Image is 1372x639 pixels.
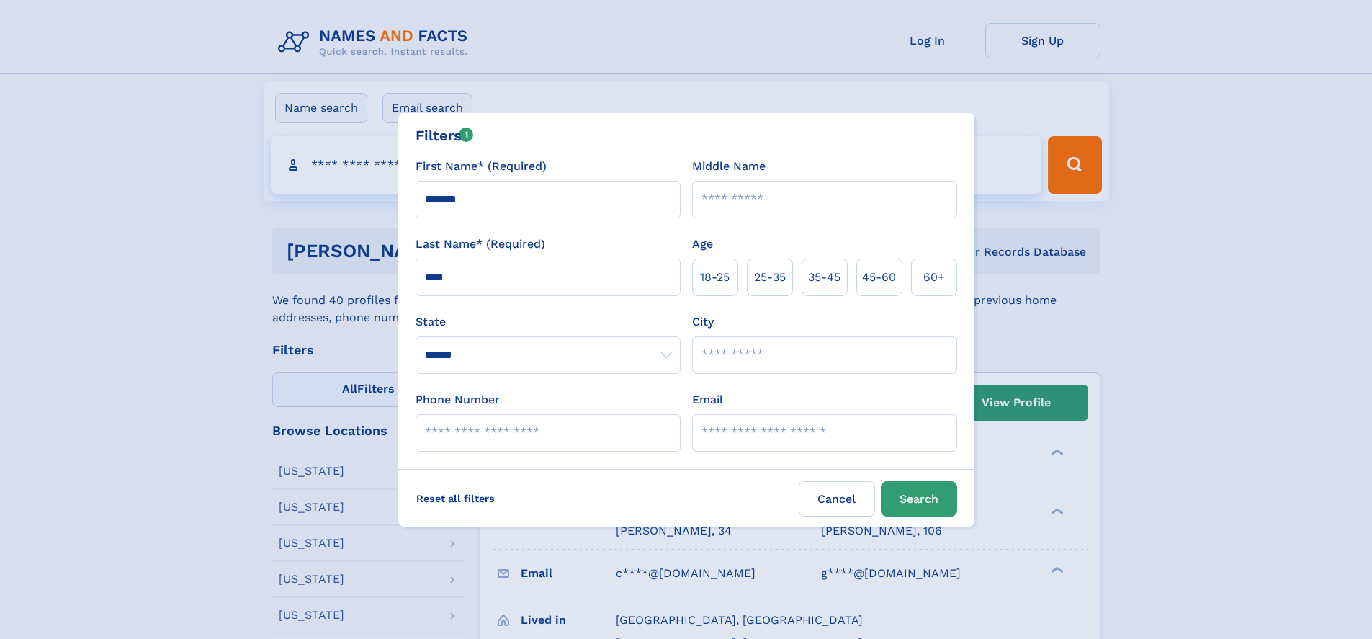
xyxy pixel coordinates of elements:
[416,391,500,408] label: Phone Number
[416,125,474,146] div: Filters
[692,236,713,253] label: Age
[407,481,504,516] label: Reset all filters
[692,313,714,331] label: City
[808,269,840,286] span: 35‑45
[416,158,547,175] label: First Name* (Required)
[700,269,730,286] span: 18‑25
[862,269,896,286] span: 45‑60
[754,269,786,286] span: 25‑35
[692,391,723,408] label: Email
[416,313,681,331] label: State
[923,269,945,286] span: 60+
[881,481,957,517] button: Search
[799,481,875,517] label: Cancel
[692,158,766,175] label: Middle Name
[416,236,545,253] label: Last Name* (Required)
